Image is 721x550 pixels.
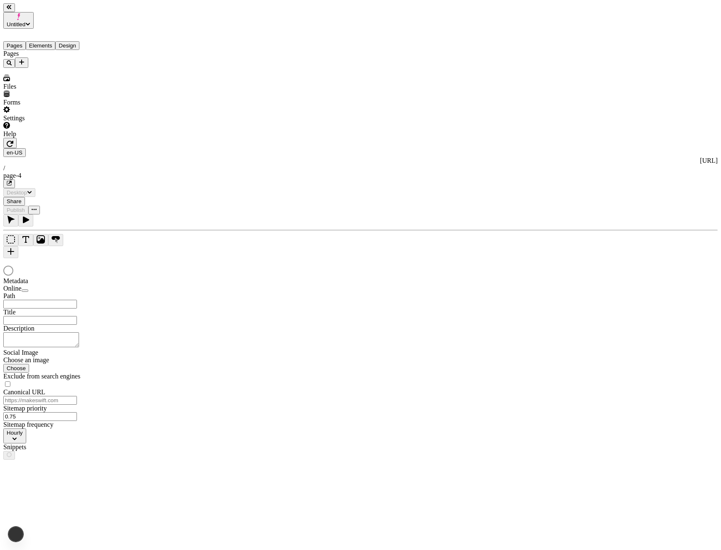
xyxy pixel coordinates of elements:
button: Elements [26,41,56,50]
button: Hourly [3,428,26,443]
button: Design [55,41,79,50]
div: Metadata [3,277,103,285]
span: Path [3,292,15,299]
span: Desktop [7,189,27,196]
div: Choose an image [3,356,103,364]
div: Pages [3,50,103,57]
div: [URL] [3,157,718,164]
span: Share [7,198,22,204]
span: Canonical URL [3,388,45,396]
span: Sitemap priority [3,405,47,412]
span: Untitled [7,21,25,27]
button: Publish [3,206,28,214]
span: Description [3,325,35,332]
div: Files [3,83,103,90]
span: Online [3,285,22,292]
button: Pages [3,41,26,50]
button: Share [3,197,25,206]
button: Box [3,234,18,246]
div: Snippets [3,443,103,451]
button: Add new [15,57,28,68]
span: en-US [7,149,22,156]
div: Settings [3,114,103,122]
span: Publish [7,207,25,213]
div: page-4 [3,172,718,179]
span: Social Image [3,349,38,356]
span: Choose [7,365,26,371]
button: Button [48,234,63,246]
div: / [3,164,718,172]
span: Exclude from search engines [3,373,80,380]
button: Image [33,234,48,246]
div: Help [3,130,103,138]
button: Untitled [3,12,34,29]
button: Desktop [3,188,35,197]
button: Choose [3,364,29,373]
span: Title [3,309,16,316]
span: Hourly [7,430,23,436]
input: https://makeswift.com [3,396,77,405]
button: Open locale picker [3,148,26,157]
span: Sitemap frequency [3,421,53,428]
div: Forms [3,99,103,106]
button: Text [18,234,33,246]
